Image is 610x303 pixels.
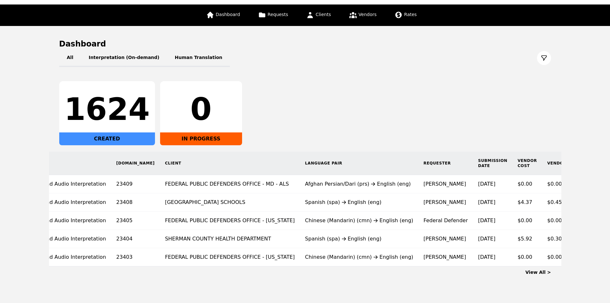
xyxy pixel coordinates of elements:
h1: Dashboard [59,39,551,49]
td: FEDERAL PUBLIC DEFENDERS OFFICE - [US_STATE] [160,248,300,266]
div: Spanish (spa) English (eng) [305,198,413,206]
td: 23404 [111,230,160,248]
td: $5.92 [512,230,542,248]
td: [PERSON_NAME] [419,230,473,248]
td: 23403 [111,248,160,266]
span: Vendors [359,12,377,17]
div: CREATED [59,132,155,145]
time: [DATE] [478,199,495,205]
div: 0 [165,94,237,125]
td: FEDERAL PUBLIC DEFENDERS OFFICE - MD - ALS [160,175,300,193]
span: $0.00/ [547,254,564,260]
button: Interpretation (On-demand) [81,49,167,67]
th: Language Pair [300,152,419,175]
span: $0.00/ [547,181,564,187]
a: Dashboard [202,4,244,26]
a: Clients [302,4,335,26]
span: Requests [268,12,288,17]
span: $0.45/minute [547,199,582,205]
th: Vendor Cost [512,152,542,175]
span: Clients [316,12,331,17]
td: $0.00 [512,175,542,193]
div: Afghan Persian/Dari (prs) English (eng) [305,180,413,188]
button: All [59,49,81,67]
span: Dashboard [216,12,240,17]
td: $0.00 [512,212,542,230]
td: $0.00 [512,248,542,266]
time: [DATE] [478,181,495,187]
td: Federal Defender [419,212,473,230]
th: [DOMAIN_NAME] [111,152,160,175]
a: View All > [525,270,551,275]
div: Chinese (Mandarin) (cmn) English (eng) [305,217,413,224]
time: [DATE] [478,217,495,223]
span: $0.30/minute [547,236,582,242]
div: IN PROGRESS [160,132,242,145]
td: On-Demand Audio Interpretation [17,248,111,266]
time: [DATE] [478,236,495,242]
th: Requester [419,152,473,175]
td: [PERSON_NAME] [419,175,473,193]
td: 23408 [111,193,160,212]
th: Type [17,152,111,175]
td: [PERSON_NAME] [419,193,473,212]
a: Requests [254,4,292,26]
td: FEDERAL PUBLIC DEFENDERS OFFICE - [US_STATE] [160,212,300,230]
td: SHERMAN COUNTY HEALTH DEPARTMENT [160,230,300,248]
th: Submission Date [473,152,512,175]
td: $4.37 [512,193,542,212]
button: Human Translation [167,49,230,67]
td: [PERSON_NAME] [419,248,473,266]
th: Vendor Rate [542,152,587,175]
td: 23405 [111,212,160,230]
div: Chinese (Mandarin) (cmn) English (eng) [305,253,413,261]
time: [DATE] [478,254,495,260]
button: Filter [537,51,551,65]
td: On-Demand Audio Interpretation [17,193,111,212]
a: Vendors [345,4,380,26]
td: 23409 [111,175,160,193]
span: $0.00/ [547,217,564,223]
a: Rates [391,4,420,26]
td: On-Demand Audio Interpretation [17,212,111,230]
th: Client [160,152,300,175]
td: On-Demand Audio Interpretation [17,230,111,248]
div: 1624 [64,94,150,125]
span: Rates [404,12,417,17]
td: On-Demand Audio Interpretation [17,175,111,193]
td: [GEOGRAPHIC_DATA] SCHOOLS [160,193,300,212]
div: Spanish (spa) English (eng) [305,235,413,243]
